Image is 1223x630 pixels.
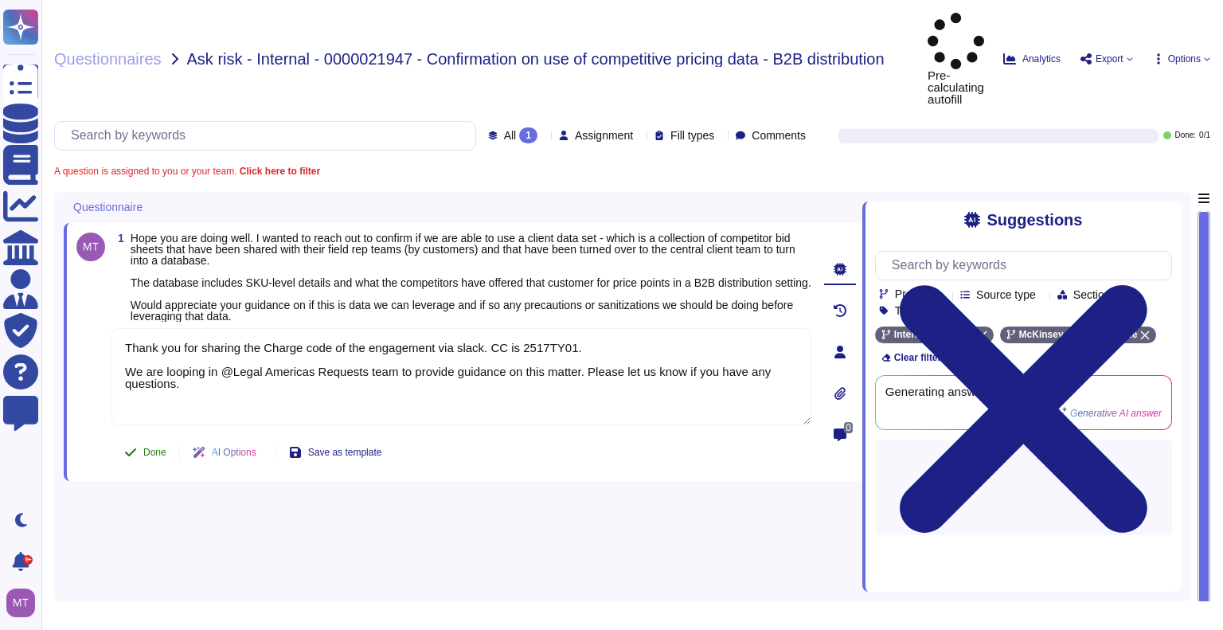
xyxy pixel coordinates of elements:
[6,589,35,617] img: user
[3,585,46,620] button: user
[1022,54,1061,64] span: Analytics
[575,130,633,141] span: Assignment
[76,233,105,261] img: user
[187,51,885,67] span: Ask risk - Internal - 0000021947 - Confirmation on use of competitive pricing data - B2B distribu...
[670,130,714,141] span: Fill types
[1096,54,1123,64] span: Export
[236,166,320,177] b: Click here to filter
[1199,131,1210,139] span: 0 / 1
[276,436,395,468] button: Save as template
[111,233,124,244] span: 1
[504,130,517,141] span: All
[111,328,811,425] textarea: Thank you for sharing the Charge code of the engagement via slack. CC is 2517TY01. We are looping...
[131,232,811,323] span: Hope you are doing well. I wanted to reach out to confirm if we are able to use a client data set...
[23,555,33,565] div: 9+
[752,130,806,141] span: Comments
[1174,131,1196,139] span: Done:
[884,252,1171,280] input: Search by keywords
[111,436,179,468] button: Done
[73,202,143,213] span: Questionnaire
[844,422,853,433] span: 0
[308,448,382,457] span: Save as template
[54,51,162,67] span: Questionnaires
[212,448,256,457] span: AI Options
[54,166,320,176] span: A question is assigned to you or your team.
[519,127,537,143] div: 1
[928,13,984,105] span: Pre-calculating autofill
[63,122,475,150] input: Search by keywords
[143,448,166,457] span: Done
[1003,53,1061,65] button: Analytics
[1168,54,1201,64] span: Options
